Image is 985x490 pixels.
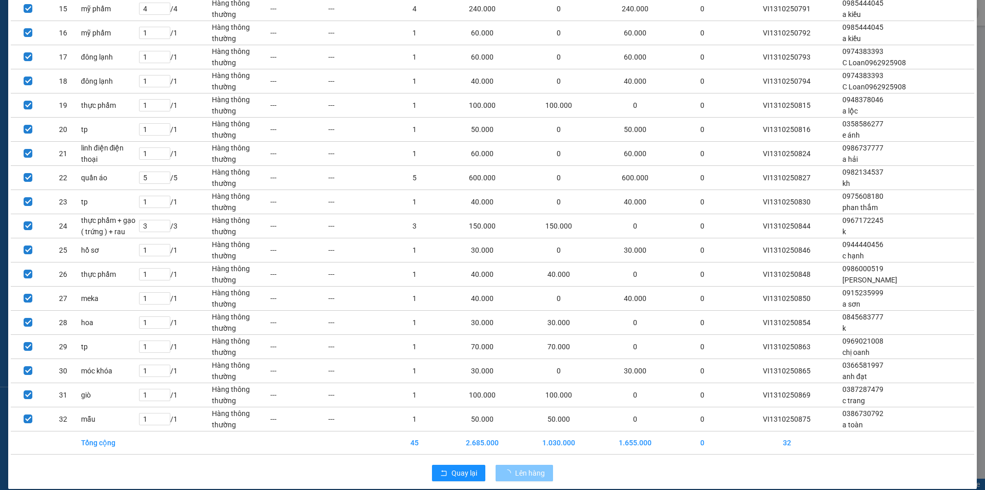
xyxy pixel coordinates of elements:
[520,383,597,407] td: 100.000
[270,166,328,190] td: ---
[139,407,212,431] td: / 1
[732,118,842,142] td: VI1310250816
[328,142,386,166] td: ---
[842,361,883,369] span: 0366581997
[444,262,520,287] td: 40.000
[440,469,447,478] span: rollback
[842,409,883,418] span: 0386730792
[211,311,269,335] td: Hàng thông thường
[520,214,597,238] td: 150.000
[444,287,520,311] td: 40.000
[81,431,139,455] td: Tổng cộng
[597,287,674,311] td: 40.000
[211,21,269,45] td: Hàng thông thường
[328,214,386,238] td: ---
[520,287,597,311] td: 0
[842,168,883,176] span: 0982134537
[211,335,269,359] td: Hàng thông thường
[520,93,597,118] td: 100.000
[732,69,842,93] td: VI1310250794
[732,287,842,311] td: VI1310250850
[386,69,444,93] td: 1
[270,407,328,431] td: ---
[842,313,883,321] span: 0845683777
[842,228,846,236] span: k
[328,359,386,383] td: ---
[842,265,883,273] span: 0986000519
[504,469,515,477] span: loading
[46,93,81,118] td: 19
[597,45,674,69] td: 60.000
[520,190,597,214] td: 0
[211,359,269,383] td: Hàng thông thường
[842,348,870,356] span: chị oanh
[842,71,883,80] span: 0974383393
[270,238,328,262] td: ---
[674,214,732,238] td: 0
[842,421,863,429] span: a toàn
[211,238,269,262] td: Hàng thông thường
[520,407,597,431] td: 50.000
[444,93,520,118] td: 100.000
[674,166,732,190] td: 0
[81,190,139,214] td: tp
[46,262,81,287] td: 26
[444,118,520,142] td: 50.000
[674,335,732,359] td: 0
[328,335,386,359] td: ---
[211,214,269,238] td: Hàng thông thường
[444,21,520,45] td: 60.000
[139,359,212,383] td: / 1
[139,214,212,238] td: / 3
[842,276,897,284] span: [PERSON_NAME]
[46,69,81,93] td: 18
[328,238,386,262] td: ---
[842,83,906,91] span: C Loan0962925908
[328,21,386,45] td: ---
[520,359,597,383] td: 0
[386,118,444,142] td: 1
[386,311,444,335] td: 1
[444,238,520,262] td: 30.000
[46,45,81,69] td: 17
[139,118,212,142] td: / 1
[842,10,861,18] span: a kiều
[674,287,732,311] td: 0
[732,383,842,407] td: VI1310250869
[597,407,674,431] td: 0
[386,190,444,214] td: 1
[444,407,520,431] td: 50.000
[496,465,553,481] button: Lên hàng
[46,359,81,383] td: 30
[139,21,212,45] td: / 1
[842,155,858,163] span: a hải
[842,34,861,43] span: a kiều
[842,372,867,381] span: anh đạt
[139,93,212,118] td: / 1
[386,21,444,45] td: 1
[597,262,674,287] td: 0
[444,431,520,455] td: 2.685.000
[520,262,597,287] td: 40.000
[520,45,597,69] td: 0
[211,383,269,407] td: Hàng thông thường
[386,407,444,431] td: 1
[386,359,444,383] td: 1
[270,311,328,335] td: ---
[444,359,520,383] td: 30.000
[81,93,139,118] td: thực phẩm
[81,383,139,407] td: giò
[139,69,212,93] td: / 1
[674,262,732,287] td: 0
[732,262,842,287] td: VI1310250848
[674,431,732,455] td: 0
[386,262,444,287] td: 1
[674,118,732,142] td: 0
[211,142,269,166] td: Hàng thông thường
[139,383,212,407] td: / 1
[211,407,269,431] td: Hàng thông thường
[842,300,860,308] span: a sơn
[674,21,732,45] td: 0
[46,287,81,311] td: 27
[46,142,81,166] td: 21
